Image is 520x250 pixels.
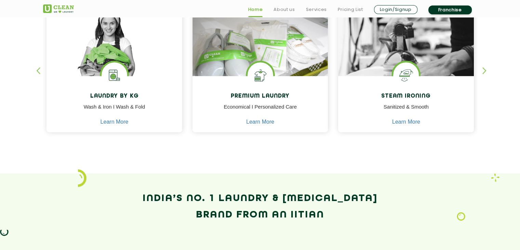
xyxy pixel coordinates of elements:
img: Shoes Cleaning [248,62,273,88]
img: laundry done shoes and clothes [192,5,328,96]
a: Login/Signup [374,5,417,14]
h2: India’s No. 1 Laundry & [MEDICAL_DATA] Brand from an IITian [43,190,477,223]
a: Pricing List [338,5,363,14]
a: Learn More [246,119,274,125]
h4: Premium Laundry [198,93,323,100]
a: About us [274,5,295,14]
img: clothes ironed [338,5,474,114]
a: Learn More [392,119,420,125]
a: Services [306,5,326,14]
img: UClean Laundry and Dry Cleaning [43,4,74,13]
p: Wash & Iron I Wash & Fold [52,103,177,118]
p: Sanitized & Smooth [343,103,469,118]
a: Learn More [101,119,129,125]
a: Franchise [428,5,472,14]
h4: Laundry by Kg [52,93,177,100]
img: steam iron [393,62,419,88]
img: a girl with laundry basket [46,5,182,96]
img: laundry washing machine [102,62,127,88]
p: Economical I Personalized Care [198,103,323,118]
a: Home [248,5,263,14]
img: icon_2.png [78,169,86,187]
img: Laundry [457,212,465,221]
h4: Steam Ironing [343,93,469,100]
img: Laundry wash and iron [491,173,499,182]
